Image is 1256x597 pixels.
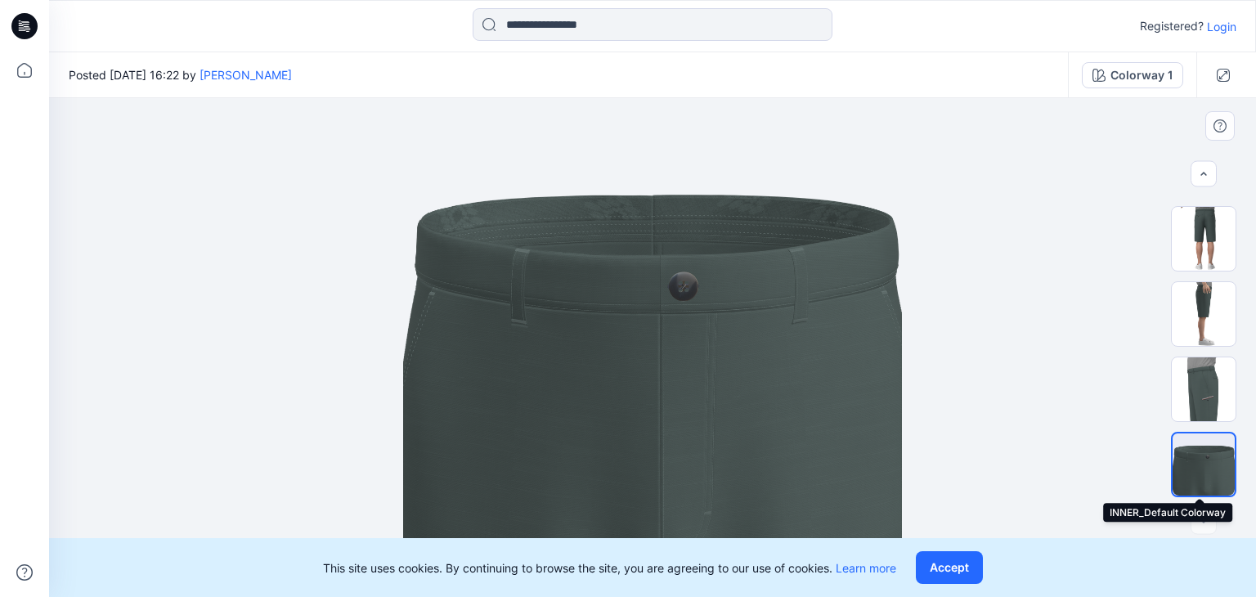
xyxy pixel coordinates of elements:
p: Registered? [1140,16,1204,36]
img: 122126_Default Colorway [1172,282,1236,346]
a: [PERSON_NAME] [200,68,292,82]
span: Posted [DATE] 16:22 by [69,66,292,83]
img: 122126_Default Colorway_Custom_View_6 [1172,207,1236,271]
p: Login [1207,18,1236,35]
p: This site uses cookies. By continuing to browse the site, you are agreeing to our use of cookies. [323,559,896,577]
div: Colorway 1 [1110,66,1173,84]
button: Accept [916,551,983,584]
button: Colorway 1 [1082,62,1183,88]
img: 122126_Default Colorway_1 [1172,357,1236,421]
a: Learn more [836,561,896,575]
img: INNER_Default Colorway [1173,433,1235,496]
img: eyJhbGciOiJIUzI1NiIsImtpZCI6IjAiLCJzbHQiOiJzZXMiLCJ0eXAiOiJKV1QifQ.eyJkYXRhIjp7InR5cGUiOiJzdG9yYW... [403,98,902,597]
